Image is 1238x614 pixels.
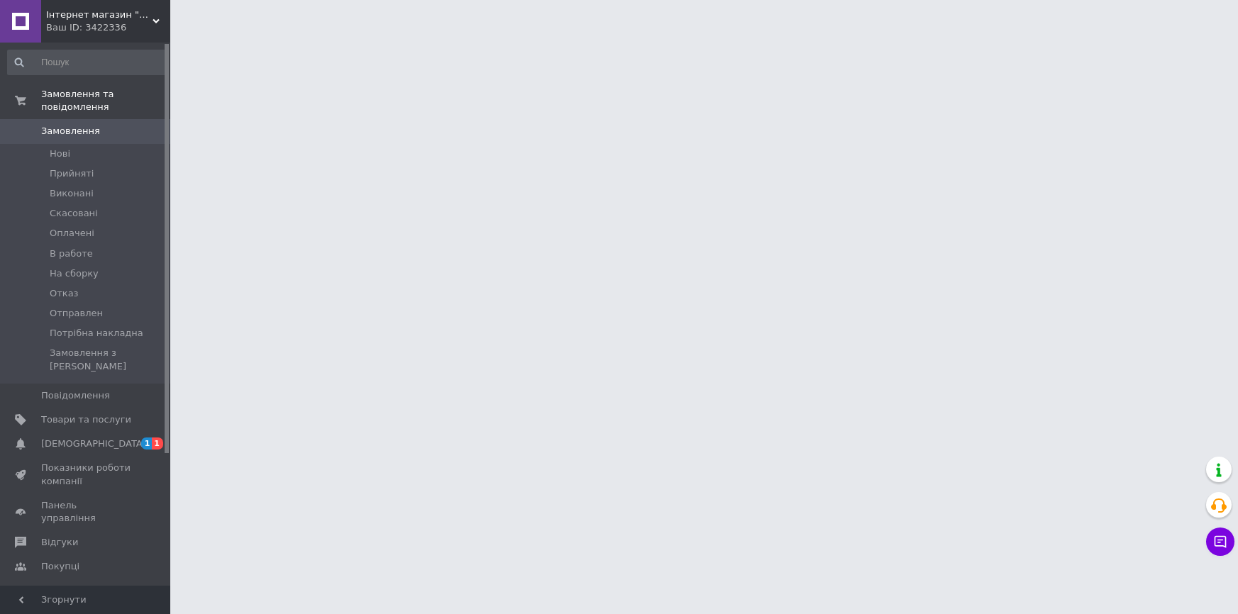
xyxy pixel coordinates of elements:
[50,247,93,260] span: В работе
[50,207,98,220] span: Скасовані
[41,389,110,402] span: Повідомлення
[1206,528,1234,556] button: Чат з покупцем
[7,50,167,75] input: Пошук
[141,437,153,450] span: 1
[41,585,118,598] span: Каталог ProSale
[50,167,94,180] span: Прийняті
[41,499,131,525] span: Панель управління
[50,227,94,240] span: Оплачені
[50,307,103,320] span: Отправлен
[41,88,170,113] span: Замовлення та повідомлення
[50,147,70,160] span: Нові
[41,536,78,549] span: Відгуки
[46,21,170,34] div: Ваш ID: 3422336
[50,287,79,300] span: Отказ
[46,9,153,21] span: Інтернет магазин "ТехБаза"
[152,437,163,450] span: 1
[41,125,100,138] span: Замовлення
[50,327,143,340] span: Потрібна накладна
[41,437,146,450] span: [DEMOGRAPHIC_DATA]
[41,462,131,487] span: Показники роботи компанії
[50,347,165,372] span: Замовлення з [PERSON_NAME]
[41,560,79,573] span: Покупці
[41,413,131,426] span: Товари та послуги
[50,187,94,200] span: Виконані
[50,267,99,280] span: На сборку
